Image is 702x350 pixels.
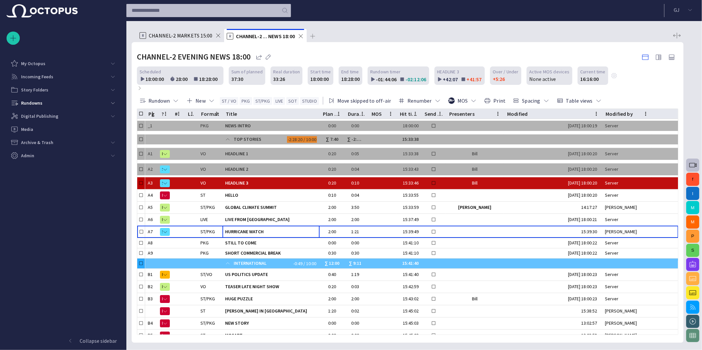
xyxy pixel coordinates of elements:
div: 0:20 [322,180,342,186]
div: Media [7,123,119,136]
div: TRUMP IN EGYPT [225,305,317,317]
div: 18:28:00 [199,75,221,83]
div: A6 [148,216,156,223]
div: HEADLINE 2 [225,163,317,175]
div: B2 [148,284,156,290]
div: 0:10 [322,192,342,198]
button: S [686,244,699,257]
img: Octopus News Room [7,4,78,17]
div: Modified by [606,111,633,117]
div: 10/8 18:00:22 [568,240,600,246]
div: 0:20 [322,284,342,290]
div: B3 [148,296,156,302]
div: INTERNATIONAL [225,259,290,268]
div: +5:26 [493,75,505,83]
div: Presenters [449,111,475,117]
div: Server [605,250,621,256]
div: Plan dur [323,111,342,117]
button: N [160,317,170,329]
button: New [184,95,217,107]
div: 15:42:59 [399,284,419,290]
button: N [160,305,170,317]
div: 15:43:02 [399,296,419,302]
button: # column menu [174,109,183,118]
button: M [686,201,699,214]
p: My Octopus [21,60,45,67]
button: STUDIO [300,97,319,105]
div: 0:40 [322,271,342,278]
span: End time [341,68,359,75]
div: Modified [507,111,528,117]
button: Hit time column menu [411,109,420,118]
div: ST/PKG [200,320,215,326]
button: M [160,269,170,281]
div: Server [605,240,621,246]
p: Rundowns [21,100,42,106]
div: Alex [458,204,492,211]
div: 33:26 [273,75,285,83]
div: 0:03 [351,284,362,290]
div: 2:00 [351,296,362,302]
button: I [686,187,699,200]
button: Format column menu [212,109,221,118]
button: R [160,202,170,213]
div: A9 [148,250,156,256]
span: Start time [310,68,331,75]
span: HELLO [225,192,317,198]
div: 0:10 [351,180,362,186]
p: Story Folders [21,87,48,93]
div: 10/8 18:00:19 [568,123,600,129]
div: ST/PKG [200,296,215,302]
div: Duration [348,111,365,117]
div: A5 [148,204,156,211]
div: 15:37:49 [399,216,419,223]
div: VO [200,180,206,186]
span: Rundown timer [370,68,401,75]
span: Over / Under [493,68,519,75]
div: _1 [148,123,156,129]
button: S [160,226,170,238]
div: 18:28:00 [341,75,360,83]
div: ST [200,308,205,314]
div: ST/VO [200,271,212,278]
div: 15:33:59 [399,204,419,211]
button: Move skipped to off-air [326,95,393,107]
p: G J [674,6,680,14]
span: Scheduled [140,68,161,75]
div: Format [201,111,219,117]
div: Bill [449,151,501,157]
div: 2:00 [351,216,362,223]
div: SHORT COMMERCIAL BREAK [225,248,317,258]
span: TOP STORIES [234,135,284,144]
div: PKG [200,240,209,246]
button: N [160,293,170,305]
span: STILL TO COME [225,240,317,246]
div: 1:19 [351,271,362,278]
div: 0:00 [322,123,342,129]
div: B4 [148,320,156,326]
div: 15:41:40 [399,259,419,268]
span: HEADLINE 2 [225,166,317,172]
div: 10/8 18:00:20 [568,151,600,157]
p: Media [21,126,33,133]
div: ∑ 9:11 [349,259,364,268]
span: CHANNEL-2 ... NEWS 18:00 [236,33,295,39]
div: VO [200,151,206,157]
div: 15:41:10 [399,240,419,246]
span: R [162,204,163,211]
div: 18:00:00 [399,123,419,129]
div: Lck [188,111,195,117]
button: Print [482,95,508,107]
div: 13:03:58 [581,332,600,338]
div: HEADLINE 3 [225,177,317,189]
p: 16:16:00 [580,75,599,83]
span: S [162,180,163,187]
button: S [160,177,170,189]
button: SOT [286,97,299,105]
div: 15:39:49 [399,229,419,235]
span: US POLITICS UPDATE [225,271,317,278]
span: NEW STORY [225,320,317,326]
div: 10/8 18:00:23 [568,271,600,278]
div: NEWS INTRO [225,121,317,131]
button: Plan dur column menu [334,109,343,118]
